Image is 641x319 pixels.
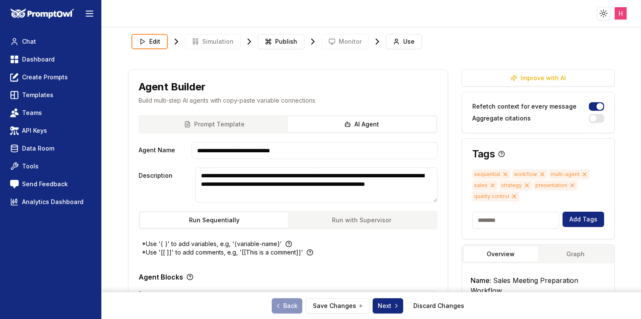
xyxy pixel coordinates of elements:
[512,169,547,179] span: workflow
[534,180,577,190] span: presentation
[321,34,369,49] a: Monitor
[563,212,604,227] button: Add Tags
[22,162,39,171] span: Tools
[7,123,95,138] a: API Keys
[7,87,95,103] a: Templates
[472,149,495,159] h3: Tags
[7,159,95,174] a: Tools
[472,191,519,201] span: quality control
[139,142,188,159] label: Agent Name
[403,37,415,46] span: Use
[142,248,303,257] p: *Use '[[ ]]' to add comments, e.g, '[[This is a comment]]'
[7,176,95,192] a: Send Feedback
[140,117,288,132] button: Prompt Template
[22,198,84,206] span: Analytics Dashboard
[7,194,95,210] a: Analytics Dashboard
[538,246,613,262] button: Graph
[22,37,36,46] span: Chat
[472,180,498,190] span: sales
[386,34,422,49] button: Use
[7,34,95,49] a: Chat
[288,117,435,132] button: AI Agent
[275,37,297,46] span: Publish
[471,276,578,295] span: Sales Meeting Preparation Workflow
[139,96,438,105] p: Build multi-step AI agents with copy-paste variable connections
[10,180,19,188] img: feedback
[22,144,54,153] span: Data Room
[7,141,95,156] a: Data Room
[472,104,577,109] label: Refetch context for every message
[7,52,95,67] a: Dashboard
[142,240,282,248] p: *Use '{ }' to add variables, e.g, '{variable-name}'
[22,55,55,64] span: Dashboard
[185,34,241,49] a: Simulation
[549,169,590,179] span: multi-agent
[272,298,302,313] a: Back
[499,180,532,190] span: strategy
[131,34,168,49] button: Edit
[615,7,627,20] img: ACg8ocJJXoBNX9W-FjmgwSseULRJykJmqCZYzqgfQpEi3YodQgNtRg=s96-c
[462,70,615,87] button: Improve with AI
[407,298,471,313] button: Discard Changes
[471,275,606,296] h3: Name:
[7,70,95,85] a: Create Prompts
[139,274,183,280] p: Agent Blocks
[464,246,538,262] button: Overview
[306,298,369,313] button: Save Changes
[258,34,304,49] button: Publish
[288,213,435,228] button: Run with Supervisor
[11,8,74,19] img: PromptOwl
[7,105,95,120] a: Teams
[139,80,206,94] h1: Agent Builder
[22,91,53,99] span: Templates
[140,213,288,228] button: Run Sequentially
[472,169,510,179] span: sequential
[378,302,400,310] span: Next
[149,37,160,46] span: Edit
[139,168,192,202] label: Description
[472,115,531,121] label: Aggregate citations
[22,73,68,81] span: Create Prompts
[22,180,68,188] span: Send Feedback
[22,126,47,135] span: API Keys
[22,109,42,117] span: Teams
[413,302,464,310] a: Discard Changes
[373,298,403,313] button: Next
